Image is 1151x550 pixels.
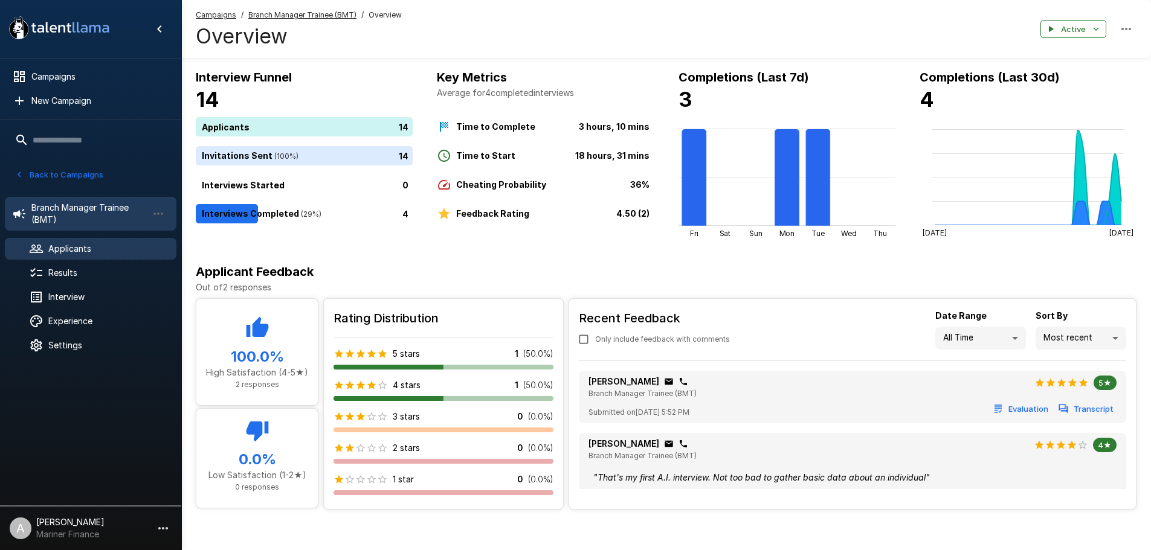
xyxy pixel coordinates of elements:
[935,327,1026,350] div: All Time
[402,178,408,191] p: 0
[393,411,420,423] p: 3 stars
[588,467,1117,488] div: " That's my first A.I. interview. Not too bad to gather basic data about an individual "
[679,87,692,112] b: 3
[841,229,857,238] tspan: Wed
[393,379,421,391] p: 4 stars
[935,310,987,321] b: Date Range
[517,442,523,454] p: 0
[456,208,529,219] b: Feedback Rating
[1093,440,1117,450] span: 4★
[923,228,947,237] tspan: [DATE]
[689,229,698,238] tspan: Fri
[196,10,236,19] u: Campaigns
[393,442,420,454] p: 2 stars
[437,70,507,85] b: Key Metrics
[248,10,356,19] u: Branch Manager Trainee (BMT)
[616,208,650,219] b: 4.50 (2)
[588,406,689,418] span: Submitted on [DATE] 5:52 PM
[393,348,420,360] p: 5 stars
[588,376,659,388] p: [PERSON_NAME]
[1056,400,1117,418] button: Transcript
[236,380,279,389] span: 2 responses
[749,229,762,238] tspan: Sun
[206,469,308,481] p: Low Satisfaction (1-2★)
[399,120,408,133] p: 14
[235,482,279,491] span: 0 responses
[579,121,650,132] b: 3 hours, 10 mins
[811,229,824,238] tspan: Tue
[664,377,674,386] div: Click to copy
[196,264,314,279] b: Applicant Feedback
[991,400,1051,418] button: Evaluation
[528,411,553,423] p: ( 0.0 %)
[206,347,308,366] h5: 100.0 %
[679,70,809,85] b: Completions (Last 7d)
[872,229,886,238] tspan: Thu
[779,229,795,238] tspan: Mon
[1040,20,1106,39] button: Active
[719,229,730,238] tspan: Sat
[369,9,402,21] span: Overview
[196,70,292,85] b: Interview Funnel
[588,438,659,450] p: [PERSON_NAME]
[361,9,364,21] span: /
[1036,310,1068,321] b: Sort By
[206,366,308,379] p: High Satisfaction (4-5★)
[196,281,1136,293] p: Out of 2 responses
[456,121,535,132] b: Time to Complete
[517,473,523,485] p: 0
[196,87,219,112] b: 14
[517,411,523,423] p: 0
[393,473,414,485] p: 1 star
[630,179,650,190] b: 36%
[664,439,674,449] div: Click to copy
[399,149,408,162] p: 14
[196,24,402,49] h4: Overview
[402,207,408,220] p: 4
[515,379,518,391] p: 1
[1036,327,1126,350] div: Most recent
[588,451,697,460] span: Branch Manager Trainee (BMT)
[528,473,553,485] p: ( 0.0 %)
[920,87,934,112] b: 4
[679,439,688,449] div: Click to copy
[579,309,740,328] h6: Recent Feedback
[679,377,688,386] div: Click to copy
[528,442,553,454] p: ( 0.0 %)
[437,87,654,99] p: Average for 4 completed interviews
[1094,378,1117,388] span: 5★
[588,389,697,398] span: Branch Manager Trainee (BMT)
[334,309,553,328] h6: Rating Distribution
[456,150,515,161] b: Time to Start
[575,150,650,161] b: 18 hours, 31 mins
[523,379,553,391] p: ( 50.0 %)
[241,9,243,21] span: /
[456,179,546,190] b: Cheating Probability
[206,450,308,469] h5: 0.0 %
[1109,228,1133,237] tspan: [DATE]
[523,348,553,360] p: ( 50.0 %)
[920,70,1060,85] b: Completions (Last 30d)
[595,333,730,345] span: Only include feedback with comments
[515,348,518,360] p: 1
